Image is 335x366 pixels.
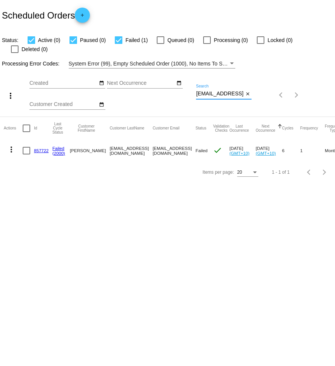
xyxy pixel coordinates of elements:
a: 857722 [34,148,49,153]
button: Next page [289,87,304,103]
mat-icon: add [78,12,87,22]
span: Failed (1) [125,36,148,45]
button: Change sorting for CustomerEmail [153,126,179,131]
mat-icon: date_range [99,102,104,108]
input: Customer Created [29,101,97,107]
span: 20 [237,170,242,175]
input: Search [196,91,244,97]
mat-header-cell: Actions [4,117,23,140]
mat-cell: [EMAIL_ADDRESS][DOMAIN_NAME] [110,140,153,162]
a: Failed [52,146,65,151]
mat-icon: date_range [176,80,182,86]
mat-cell: 1 [300,140,325,162]
button: Clear [244,90,252,98]
a: (GMT+10) [256,151,276,156]
span: Processing Error Codes: [2,61,60,67]
mat-header-cell: Validation Checks [213,117,229,140]
button: Next page [317,165,332,180]
mat-cell: [DATE] [256,140,282,162]
span: Failed [196,148,208,153]
input: Created [29,80,97,86]
button: Change sorting for Frequency [300,126,318,131]
mat-icon: check [213,146,222,155]
span: Locked (0) [267,36,292,45]
mat-cell: [PERSON_NAME] [70,140,110,162]
mat-cell: [EMAIL_ADDRESS][DOMAIN_NAME] [153,140,196,162]
button: Change sorting for LastOccurrenceUtc [229,124,249,132]
a: (GMT+10) [229,151,249,156]
button: Previous page [302,165,317,180]
mat-select: Filter by Processing Error Codes [69,59,235,69]
button: Change sorting for NextOccurrenceUtc [256,124,275,132]
h2: Scheduled Orders [2,8,90,23]
mat-select: Items per page: [237,170,258,175]
div: Items per page: [202,170,234,175]
mat-cell: 6 [282,140,300,162]
mat-icon: more_vert [7,145,16,154]
span: Active (0) [38,36,60,45]
button: Change sorting for Status [196,126,206,131]
mat-icon: close [245,91,250,97]
mat-icon: more_vert [6,91,15,100]
span: Processing (0) [214,36,248,45]
mat-cell: [DATE] [229,140,256,162]
span: Paused (0) [80,36,106,45]
a: (2000) [52,151,65,156]
span: Deleted (0) [22,45,48,54]
button: Previous page [274,87,289,103]
div: 1 - 1 of 1 [272,170,290,175]
mat-icon: date_range [99,80,104,86]
button: Change sorting for Id [34,126,37,131]
span: Queued (0) [167,36,194,45]
button: Change sorting for Cycles [282,126,293,131]
input: Next Occurrence [107,80,175,86]
span: Status: [2,37,19,43]
button: Change sorting for CustomerFirstName [70,124,103,132]
button: Change sorting for LastProcessingCycleId [52,122,63,134]
button: Change sorting for CustomerLastName [110,126,144,131]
